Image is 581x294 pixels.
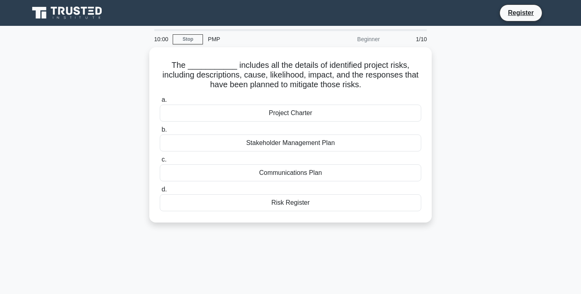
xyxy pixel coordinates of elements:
div: Communications Plan [160,164,421,181]
span: b. [161,126,167,133]
span: d. [161,186,167,193]
span: c. [161,156,166,163]
div: Risk Register [160,194,421,211]
a: Stop [173,34,203,44]
div: PMP [203,31,314,47]
div: Beginner [314,31,385,47]
div: Stakeholder Management Plan [160,134,421,151]
div: Project Charter [160,105,421,122]
h5: The ___________ includes all the details of identified project risks, including descriptions, cau... [159,60,422,90]
div: 10:00 [149,31,173,47]
a: Register [503,8,539,18]
div: 1/10 [385,31,432,47]
span: a. [161,96,167,103]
